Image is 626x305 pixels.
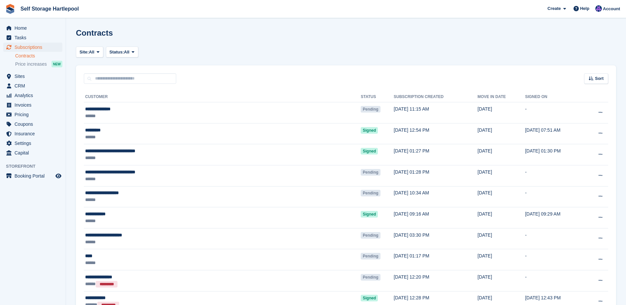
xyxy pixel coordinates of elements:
[3,119,62,129] a: menu
[394,228,478,249] td: [DATE] 03:30 PM
[478,228,525,249] td: [DATE]
[3,33,62,42] a: menu
[3,72,62,81] a: menu
[525,249,585,270] td: -
[15,81,54,90] span: CRM
[361,253,380,259] span: Pending
[110,49,124,55] span: Status:
[580,5,589,12] span: Help
[478,207,525,228] td: [DATE]
[15,119,54,129] span: Coupons
[3,91,62,100] a: menu
[547,5,561,12] span: Create
[394,270,478,291] td: [DATE] 12:20 PM
[54,172,62,180] a: Preview store
[478,186,525,207] td: [DATE]
[525,144,585,165] td: [DATE] 01:30 PM
[15,129,54,138] span: Insurance
[394,123,478,144] td: [DATE] 12:54 PM
[525,123,585,144] td: [DATE] 07:51 AM
[3,148,62,157] a: menu
[478,270,525,291] td: [DATE]
[361,295,378,301] span: Signed
[3,110,62,119] a: menu
[15,53,62,59] a: Contracts
[394,92,478,102] th: Subscription created
[361,211,378,218] span: Signed
[478,144,525,165] td: [DATE]
[478,165,525,186] td: [DATE]
[15,100,54,110] span: Invoices
[3,23,62,33] a: menu
[361,274,380,281] span: Pending
[5,4,15,14] img: stora-icon-8386f47178a22dfd0bd8f6a31ec36ba5ce8667c1dd55bd0f319d3a0aa187defe.svg
[3,129,62,138] a: menu
[15,72,54,81] span: Sites
[525,207,585,228] td: [DATE] 09:29 AM
[525,270,585,291] td: -
[18,3,82,14] a: Self Storage Hartlepool
[76,28,113,37] h1: Contracts
[15,60,62,68] a: Price increases NEW
[3,139,62,148] a: menu
[84,92,361,102] th: Customer
[6,163,66,170] span: Storefront
[361,232,380,239] span: Pending
[595,75,604,82] span: Sort
[15,91,54,100] span: Analytics
[394,207,478,228] td: [DATE] 09:16 AM
[394,186,478,207] td: [DATE] 10:34 AM
[603,6,620,12] span: Account
[15,171,54,181] span: Booking Portal
[361,169,380,176] span: Pending
[15,43,54,52] span: Subscriptions
[106,47,138,57] button: Status: All
[361,106,380,113] span: Pending
[525,186,585,207] td: -
[361,190,380,196] span: Pending
[525,102,585,123] td: -
[15,33,54,42] span: Tasks
[3,43,62,52] a: menu
[15,139,54,148] span: Settings
[76,47,103,57] button: Site: All
[525,228,585,249] td: -
[478,123,525,144] td: [DATE]
[394,165,478,186] td: [DATE] 01:28 PM
[361,92,394,102] th: Status
[15,110,54,119] span: Pricing
[478,92,525,102] th: Move in date
[478,102,525,123] td: [DATE]
[3,100,62,110] a: menu
[525,92,585,102] th: Signed on
[15,23,54,33] span: Home
[15,61,47,67] span: Price increases
[3,81,62,90] a: menu
[51,61,62,67] div: NEW
[361,127,378,134] span: Signed
[394,102,478,123] td: [DATE] 11:15 AM
[15,148,54,157] span: Capital
[3,171,62,181] a: menu
[394,249,478,270] td: [DATE] 01:17 PM
[124,49,130,55] span: All
[595,5,602,12] img: Sean Wood
[89,49,94,55] span: All
[394,144,478,165] td: [DATE] 01:27 PM
[80,49,89,55] span: Site:
[525,165,585,186] td: -
[478,249,525,270] td: [DATE]
[361,148,378,154] span: Signed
